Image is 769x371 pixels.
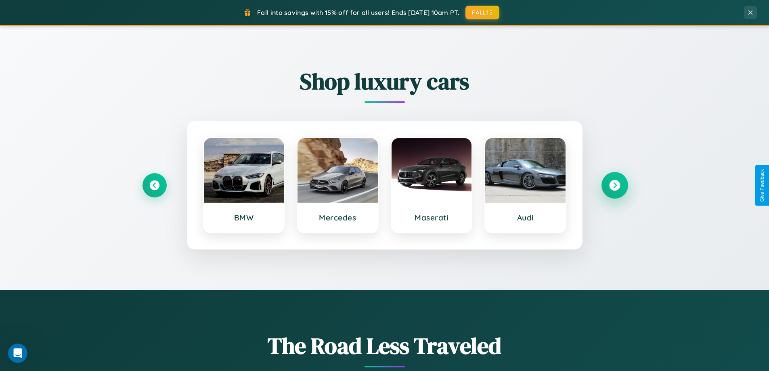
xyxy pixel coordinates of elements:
[212,213,276,222] h3: BMW
[142,66,627,97] h2: Shop luxury cars
[8,344,27,363] iframe: Intercom live chat
[142,330,627,361] h1: The Road Less Traveled
[400,213,464,222] h3: Maserati
[493,213,557,222] h3: Audi
[465,6,499,19] button: FALL15
[306,213,370,222] h3: Mercedes
[257,8,459,17] span: Fall into savings with 15% off for all users! Ends [DATE] 10am PT.
[759,169,765,202] div: Give Feedback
